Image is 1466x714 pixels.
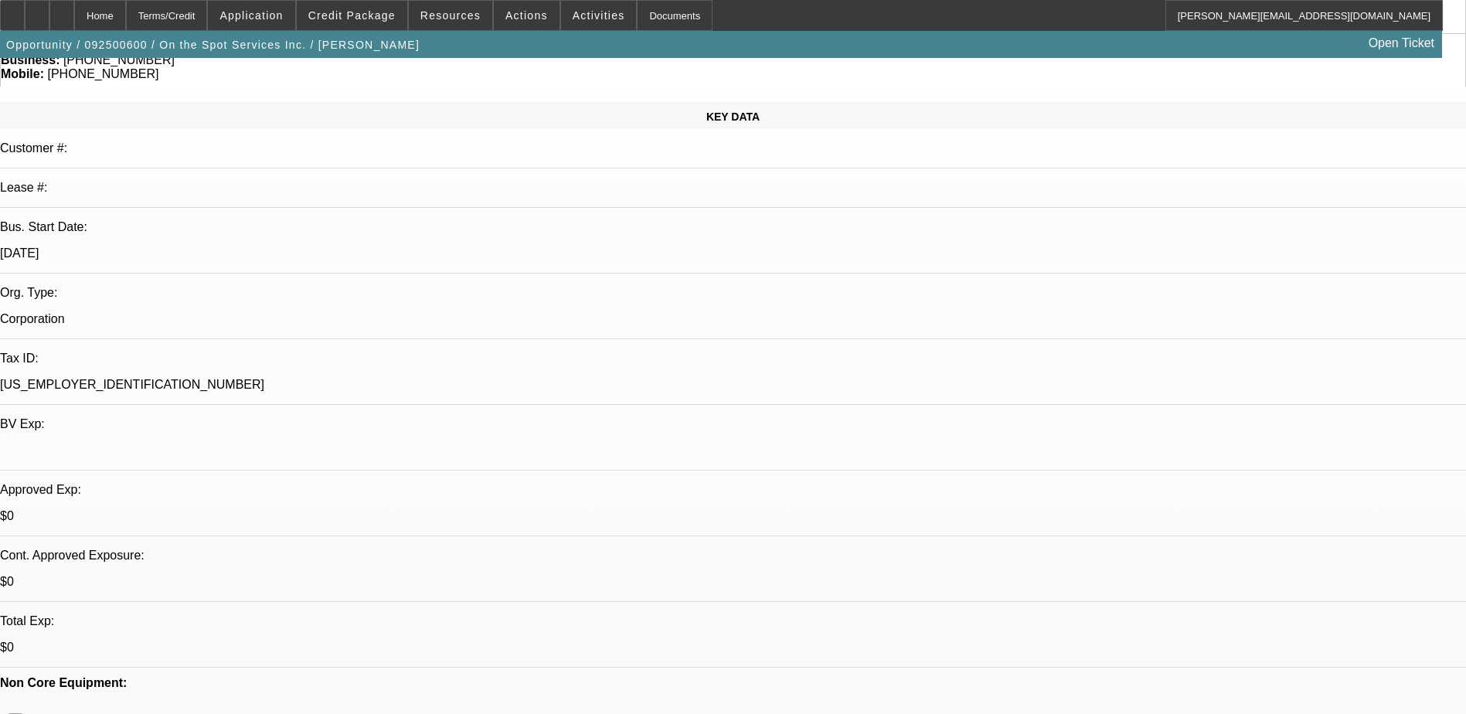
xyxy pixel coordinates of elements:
span: Credit Package [308,9,396,22]
span: [PHONE_NUMBER] [47,67,158,80]
span: Opportunity / 092500600 / On the Spot Services Inc. / [PERSON_NAME] [6,39,420,51]
span: Actions [505,9,548,22]
strong: Mobile: [1,67,44,80]
a: Open Ticket [1362,30,1440,56]
button: Activities [561,1,637,30]
span: Activities [573,9,625,22]
span: Application [219,9,283,22]
button: Resources [409,1,492,30]
button: Credit Package [297,1,407,30]
span: Resources [420,9,481,22]
button: Actions [494,1,560,30]
button: Application [208,1,294,30]
span: KEY DATA [706,110,760,123]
